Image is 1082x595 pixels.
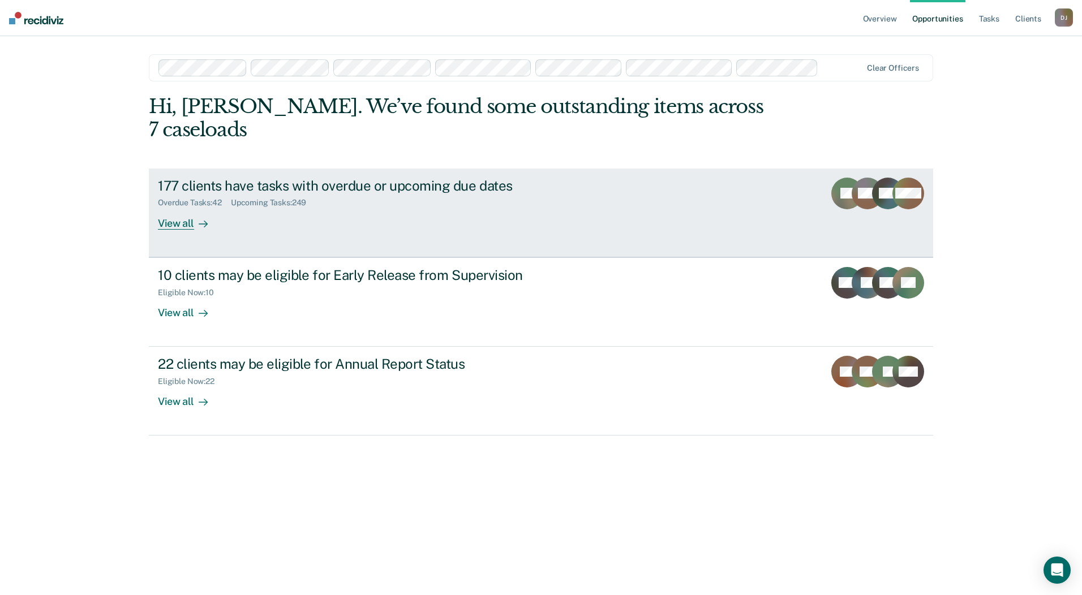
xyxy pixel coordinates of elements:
div: Eligible Now : 22 [158,377,224,386]
div: 10 clients may be eligible for Early Release from Supervision [158,267,555,283]
div: Overdue Tasks : 42 [158,198,231,208]
div: View all [158,386,221,408]
div: Open Intercom Messenger [1044,557,1071,584]
button: DJ [1055,8,1073,27]
div: Clear officers [867,63,919,73]
div: 177 clients have tasks with overdue or upcoming due dates [158,178,555,194]
div: View all [158,297,221,319]
div: Eligible Now : 10 [158,288,223,297]
div: Upcoming Tasks : 249 [231,198,316,208]
div: 22 clients may be eligible for Annual Report Status [158,356,555,372]
div: D J [1055,8,1073,27]
a: 22 clients may be eligible for Annual Report StatusEligible Now:22View all [149,347,933,436]
a: 177 clients have tasks with overdue or upcoming due datesOverdue Tasks:42Upcoming Tasks:249View all [149,169,933,257]
img: Recidiviz [9,12,63,24]
div: View all [158,208,221,230]
div: Hi, [PERSON_NAME]. We’ve found some outstanding items across 7 caseloads [149,95,776,141]
a: 10 clients may be eligible for Early Release from SupervisionEligible Now:10View all [149,257,933,347]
